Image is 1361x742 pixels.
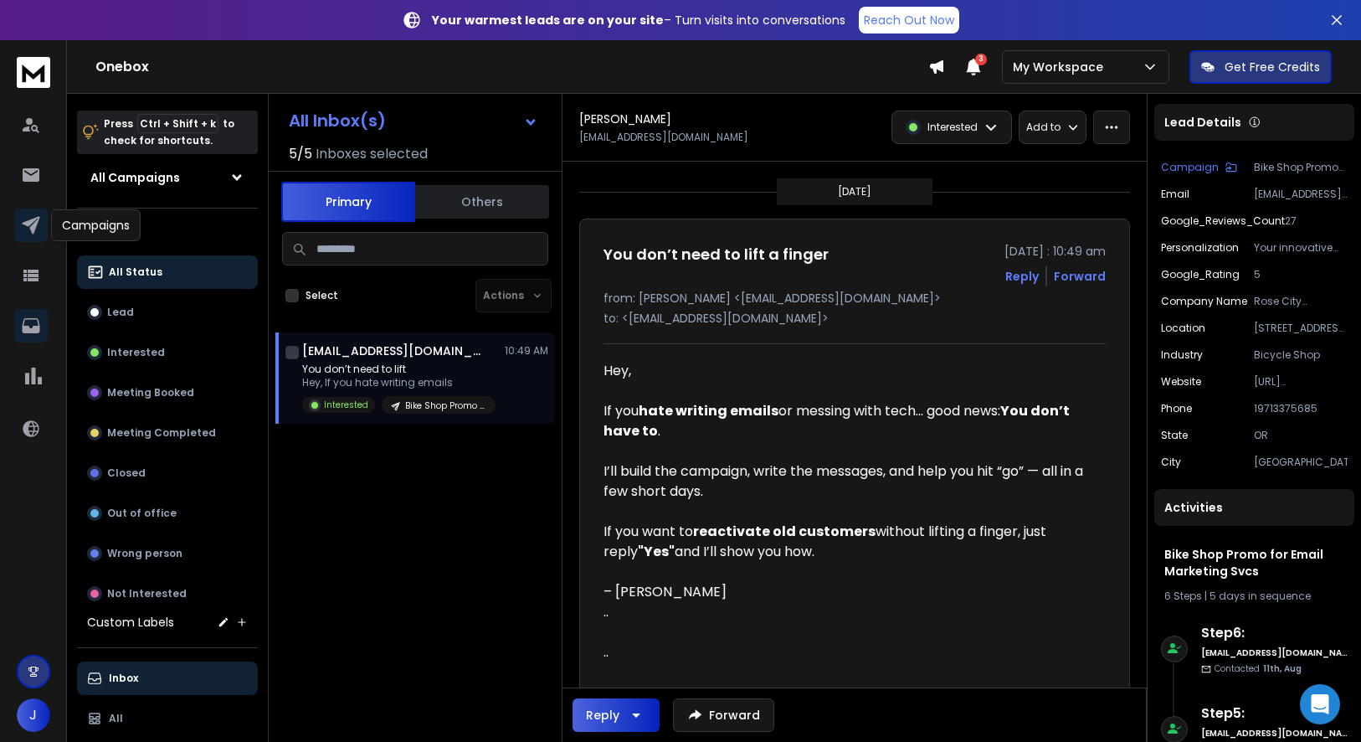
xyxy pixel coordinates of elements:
[603,582,1092,602] div: – [PERSON_NAME]
[77,296,258,329] button: Lead
[1161,268,1240,281] p: Google_Rating
[77,497,258,530] button: Out of office
[673,698,774,732] button: Forward
[693,522,876,541] strong: reactivate old customers
[77,577,258,611] button: Not Interested
[1004,243,1106,260] p: [DATE] : 10:49 am
[603,310,1106,327] p: to: <[EMAIL_ADDRESS][DOMAIN_NAME]>
[1254,429,1348,442] p: OR
[77,662,258,695] button: Inbox
[1201,647,1348,659] h6: [EMAIL_ADDRESS][DOMAIN_NAME]
[107,346,165,359] p: Interested
[1254,161,1348,174] p: Bike Shop Promo for Email Marketing Svcs
[603,522,1092,562] div: If you want to without lifting a finger, just reply and I’ll show you how.
[1161,214,1285,228] p: Google_Reviews_Count
[1254,456,1348,469] p: [GEOGRAPHIC_DATA]
[1189,50,1332,84] button: Get Free Credits
[17,698,50,732] button: J
[1254,188,1348,201] p: [EMAIL_ADDRESS][DOMAIN_NAME]
[1285,214,1348,228] p: 27
[1254,375,1348,389] p: [URL][DOMAIN_NAME]
[1164,589,1202,603] span: 6 Steps
[603,243,829,266] h1: You don’t need to lift a finger
[1254,268,1348,281] p: 5
[1201,727,1348,739] h6: [EMAIL_ADDRESS][DOMAIN_NAME]
[1254,295,1348,308] p: Rose City Recumbent Cycles
[77,161,258,194] button: All Campaigns
[109,672,138,685] p: Inbox
[77,416,258,450] button: Meeting Completed
[975,54,987,65] span: 3
[586,707,619,724] div: Reply
[573,698,660,732] button: Reply
[1263,662,1302,675] span: 11th, Aug
[603,290,1106,307] p: from: [PERSON_NAME] <[EMAIL_ADDRESS][DOMAIN_NAME]>
[109,265,162,279] p: All Status
[1225,59,1320,75] p: Get Free Credits
[316,144,428,164] h3: Inboxes selected
[1013,59,1110,75] p: My Workspace
[1254,402,1348,415] p: 19713375685
[137,114,218,133] span: Ctrl + Shift + k
[603,461,1092,502] div: I’ll build the campaign, write the messages, and help you hit “go” — all in a few short days.
[603,683,1092,703] div: ..
[1161,188,1189,201] p: Email
[1161,429,1188,442] p: State
[1161,322,1205,335] p: location
[1164,546,1344,580] h1: Bike Shop Promo for Email Marketing Svcs
[77,376,258,410] button: Meeting Booked
[405,399,485,412] p: Bike Shop Promo for Email Marketing Svcs
[579,111,671,127] h1: [PERSON_NAME]
[1254,322,1348,335] p: [STREET_ADDRESS][PERSON_NAME]
[1209,589,1311,603] span: 5 days in sequence
[87,614,174,631] h3: Custom Labels
[1254,348,1348,362] p: Bicycle Shop
[859,7,959,33] a: Reach Out Now
[927,121,978,134] p: Interested
[432,12,664,28] strong: Your warmest leads are on your site
[1201,703,1348,724] h6: Step 5 :
[579,131,748,144] p: [EMAIL_ADDRESS][DOMAIN_NAME]
[1201,623,1348,643] h6: Step 6 :
[1161,161,1219,174] p: Campaign
[109,712,123,725] p: All
[415,183,549,220] button: Others
[603,602,1092,622] div: ..
[864,12,954,28] p: Reach Out Now
[77,255,258,289] button: All Status
[1300,684,1340,724] div: Open Intercom Messenger
[1164,590,1344,603] div: |
[107,386,194,399] p: Meeting Booked
[104,116,234,149] p: Press to check for shortcuts.
[107,426,216,440] p: Meeting Completed
[77,537,258,570] button: Wrong person
[838,185,871,198] p: [DATE]
[1161,456,1181,469] p: City
[603,401,1072,441] strong: You don’t have to
[77,336,258,369] button: Interested
[1161,348,1203,362] p: industry
[302,363,496,376] p: You don’t need to lift
[505,344,548,358] p: 10:49 AM
[638,542,675,561] strong: "Yes"
[1161,161,1237,174] button: Campaign
[107,547,182,560] p: Wrong person
[1254,241,1348,255] p: Your innovative approach to recumbent bikes and trikes, especially with those cutting-edge mid-dr...
[17,57,50,88] img: logo
[603,642,1092,662] div: ..
[275,104,552,137] button: All Inbox(s)
[77,702,258,735] button: All
[107,587,187,600] p: Not Interested
[324,399,368,411] p: Interested
[1215,662,1302,675] p: Contacted
[1026,121,1061,134] p: Add to
[51,209,141,241] div: Campaigns
[77,456,258,490] button: Closed
[107,306,134,319] p: Lead
[432,12,845,28] p: – Turn visits into conversations
[306,289,338,302] label: Select
[77,222,258,245] h3: Filters
[1154,489,1354,526] div: Activities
